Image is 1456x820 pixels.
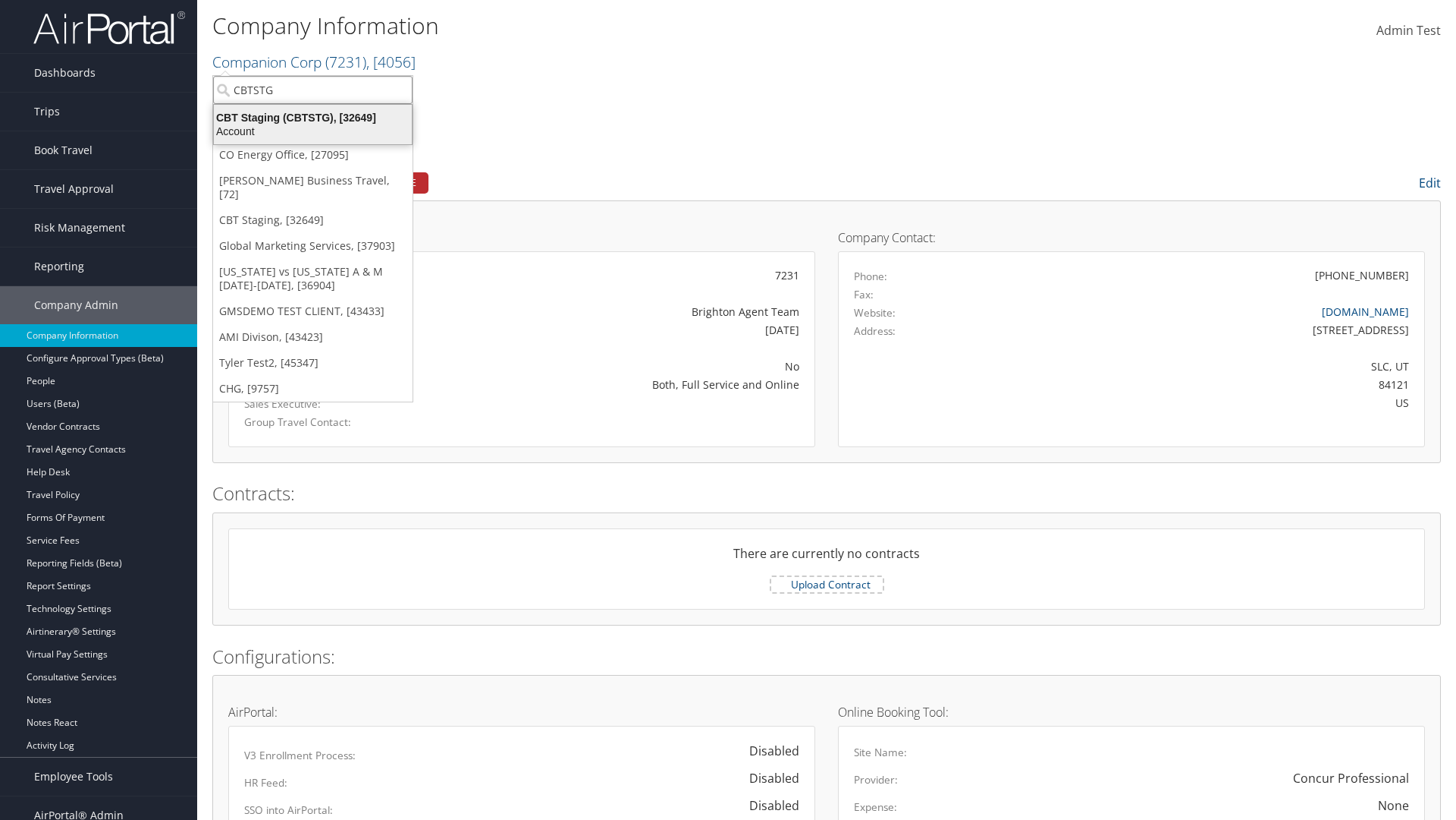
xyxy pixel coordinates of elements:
div: SLC, UT [999,358,1410,374]
div: None [1378,796,1409,815]
label: HR Feed: [244,775,287,790]
span: Admin Test [1376,22,1441,39]
div: Both, Full Service and Online [437,377,799,393]
a: GMSDEMO TEST CLIENT, [43433] [213,298,413,324]
label: Address: [854,323,896,339]
a: [US_STATE] vs [US_STATE] A & M [DATE]-[DATE], [36904] [213,259,413,298]
label: Group Travel Contact: [244,415,414,430]
a: AMI Divison, [43423] [213,324,413,350]
span: Book Travel [34,131,93,169]
span: Trips [34,93,60,131]
label: Website: [854,305,896,320]
div: [STREET_ADDRESS] [999,322,1410,338]
label: Site Name: [854,745,907,760]
div: Disabled [734,742,799,760]
div: [DATE] [437,322,799,338]
a: CHG, [9757] [213,376,413,402]
div: CBT Staging (CBTSTG), [32649] [205,111,421,125]
span: , [ 4056 ] [366,52,416,72]
h1: Company Information [212,10,1031,42]
span: ( 7231 ) [325,52,366,72]
span: Travel Approval [34,170,114,208]
div: No [437,358,799,374]
div: US [999,395,1410,411]
div: Account [205,125,421,138]
a: Edit [1419,175,1441,191]
div: Disabled [734,769,799,787]
span: Dashboards [34,54,96,92]
a: CBT Staging, [32649] [213,207,413,233]
label: Upload Contract [771,577,883,592]
div: 7231 [437,267,799,283]
h4: AirPortal: [228,706,815,718]
a: [DOMAIN_NAME] [1322,304,1409,319]
label: Provider: [854,772,898,787]
label: Phone: [854,269,887,284]
a: Companion Corp [212,52,416,72]
label: V3 Enrollment Process: [244,748,356,763]
h4: Online Booking Tool: [838,706,1425,718]
span: Reporting [34,248,84,285]
h2: Configurations: [212,644,1441,670]
span: Risk Management [34,209,125,247]
div: [PHONE_NUMBER] [1315,267,1409,283]
h2: Company Profile: [212,169,1024,195]
span: Employee Tools [34,758,113,796]
h4: Account Details: [228,232,815,244]
a: Global Marketing Services, [37903] [213,233,413,259]
a: Admin Test [1376,8,1441,55]
img: airportal-logo.png [33,10,185,46]
div: 84121 [999,377,1410,393]
h4: Company Contact: [838,232,1425,244]
a: CO Energy Office, [27095] [213,142,413,168]
h2: Contracts: [212,481,1441,506]
div: Concur Professional [1293,769,1409,787]
label: Expense: [854,799,897,815]
div: Disabled [734,796,799,815]
span: Company Admin [34,286,118,324]
label: Sales Executive: [244,396,414,412]
input: Search Accounts [213,76,413,104]
div: There are currently no contracts [229,544,1424,575]
a: [PERSON_NAME] Business Travel, [72] [213,168,413,207]
label: Fax: [854,287,874,302]
label: SSO into AirPortal: [244,803,333,818]
div: Brighton Agent Team [437,304,799,320]
a: Tyler Test2, [45347] [213,350,413,376]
